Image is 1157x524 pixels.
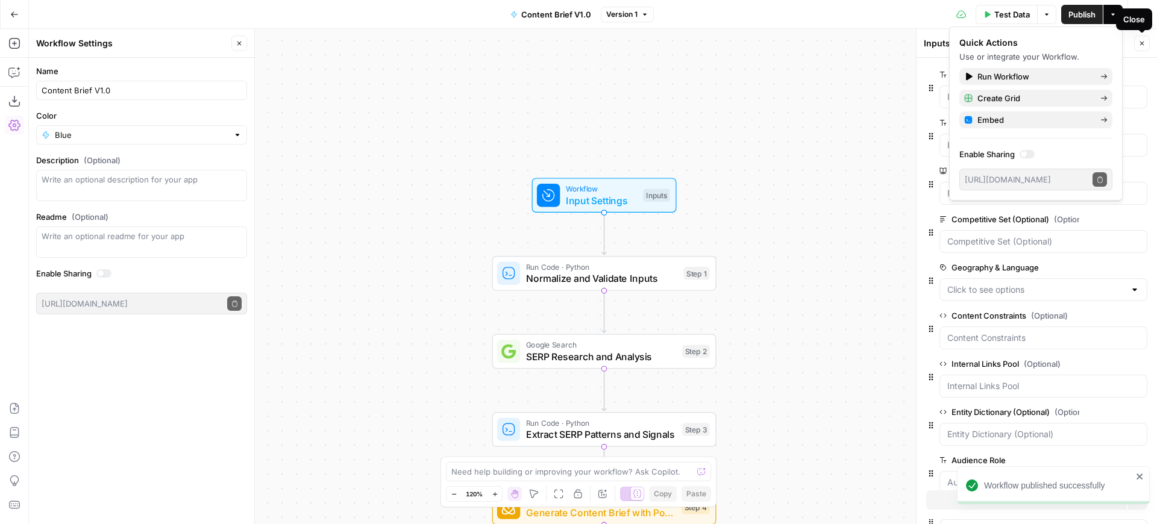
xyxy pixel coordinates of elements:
button: Content Brief V1.0 [503,5,598,24]
label: Brand Kit [939,165,1079,177]
span: Generate Content Brief with Power Agent [526,505,676,520]
input: Click to see options [947,284,1125,296]
div: Workflow Settings [36,37,228,49]
label: Content Constraints [939,310,1079,322]
span: Embed [977,114,1091,126]
div: Step 2 [682,345,710,358]
label: Name [36,65,247,77]
button: Copy [649,486,677,502]
label: Business Objective [939,117,1079,129]
span: Copy [654,488,672,499]
g: Edge from step_2 to step_3 [602,369,606,411]
span: (Optional) [1055,406,1091,418]
div: Google SearchSERP Research and AnalysisStep 2 [492,334,716,369]
span: (Optional) [1054,213,1091,225]
input: Audience Role [947,476,1140,488]
div: Run Code · PythonExtract SERP Patterns and SignalsStep 3 [492,412,716,447]
input: Primary Topic/Keyword [947,91,1140,103]
input: Brand Kit [947,187,1140,199]
span: Test Data [994,8,1030,20]
button: Publish [1061,5,1103,24]
input: Blue [55,129,228,141]
span: Create Grid [977,92,1091,104]
div: Workflow published successfully [984,479,1132,491]
label: Internal Links Pool [939,358,1079,370]
g: Edge from step_1 to step_2 [602,291,606,333]
div: Step 1 [684,267,710,280]
span: Paste [686,488,706,499]
label: Primary Topic/Keyword [939,69,1079,81]
span: Version 1 [606,9,638,20]
span: SERP Research and Analysis [526,349,677,364]
label: Geography & Language [939,261,1079,273]
input: Internal Links Pool [947,380,1140,392]
span: Use or integrate your Workflow. [959,52,1079,61]
input: Business Objective [947,139,1140,151]
span: (Optional) [72,211,108,223]
span: (Optional) [1024,358,1061,370]
span: Normalize and Validate Inputs [526,271,678,285]
g: Edge from start to step_1 [602,213,606,255]
button: close [1136,472,1144,481]
span: (Optional) [1031,310,1068,322]
span: Content Brief V1.0 [521,8,591,20]
div: WorkflowInput SettingsInputs [492,178,716,213]
input: Entity Dictionary (Optional) [947,428,1140,440]
span: Run Code · Python [526,261,678,272]
label: Enable Sharing [36,267,247,279]
button: Paste [682,486,711,502]
label: Audience Role [939,454,1079,466]
label: Readme [36,211,247,223]
button: Add Field [926,490,1127,510]
span: Publish [1068,8,1096,20]
input: Content Constraints [947,332,1140,344]
label: Competitive Set (Optional) [939,213,1079,225]
span: Input Settings [566,193,638,208]
span: (Optional) [84,154,121,166]
div: Step 3 [682,423,710,436]
div: Step 4 [682,501,710,514]
span: 120% [466,489,483,499]
input: Competitive Set (Optional) [947,235,1140,248]
label: Entity Dictionary (Optional) [939,406,1079,418]
label: Enable Sharing [959,148,1112,160]
span: Google Search [526,339,677,351]
label: Color [36,110,247,122]
button: Test Data [976,5,1037,24]
div: Run Code · PythonNormalize and Validate InputsStep 1 [492,256,716,291]
div: Close [1123,13,1145,25]
div: Inputs [643,189,669,202]
div: Quick Actions [959,37,1112,49]
span: Run Code · Python [526,417,677,429]
span: Workflow [566,183,638,195]
input: Untitled [42,84,242,96]
button: Version 1 [601,7,654,22]
span: Extract SERP Patterns and Signals [526,427,677,441]
label: Description [36,154,247,166]
span: Run Workflow [977,70,1091,83]
div: Inputs [924,37,1130,49]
